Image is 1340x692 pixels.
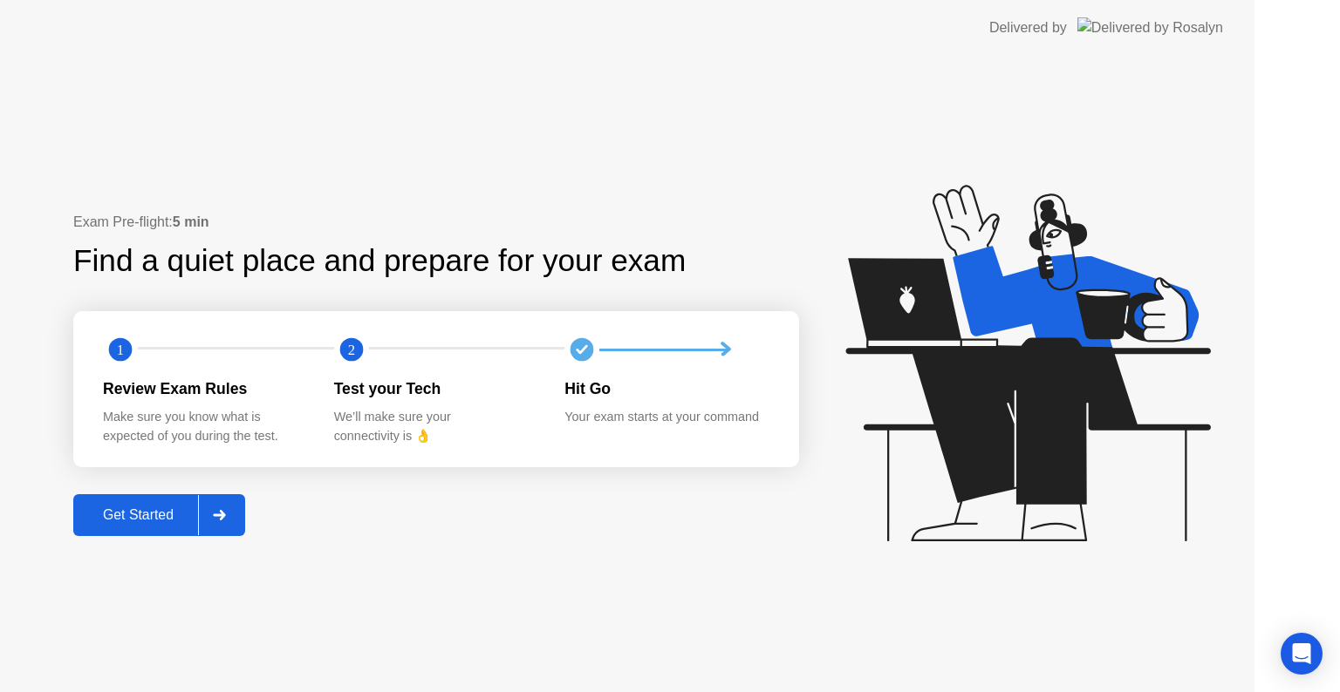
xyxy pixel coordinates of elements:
[334,408,537,445] div: We’ll make sure your connectivity is 👌
[334,377,537,400] div: Test your Tech
[79,507,198,523] div: Get Started
[73,212,799,233] div: Exam Pre-flight:
[117,342,124,358] text: 1
[73,494,245,536] button: Get Started
[173,214,209,229] b: 5 min
[103,408,306,445] div: Make sure you know what is expected of you during the test.
[1077,17,1223,37] img: Delivered by Rosalyn
[989,17,1067,38] div: Delivered by
[1281,633,1323,675] div: Open Intercom Messenger
[73,238,688,284] div: Find a quiet place and prepare for your exam
[103,377,306,400] div: Review Exam Rules
[564,408,768,427] div: Your exam starts at your command
[564,377,768,400] div: Hit Go
[348,342,355,358] text: 2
